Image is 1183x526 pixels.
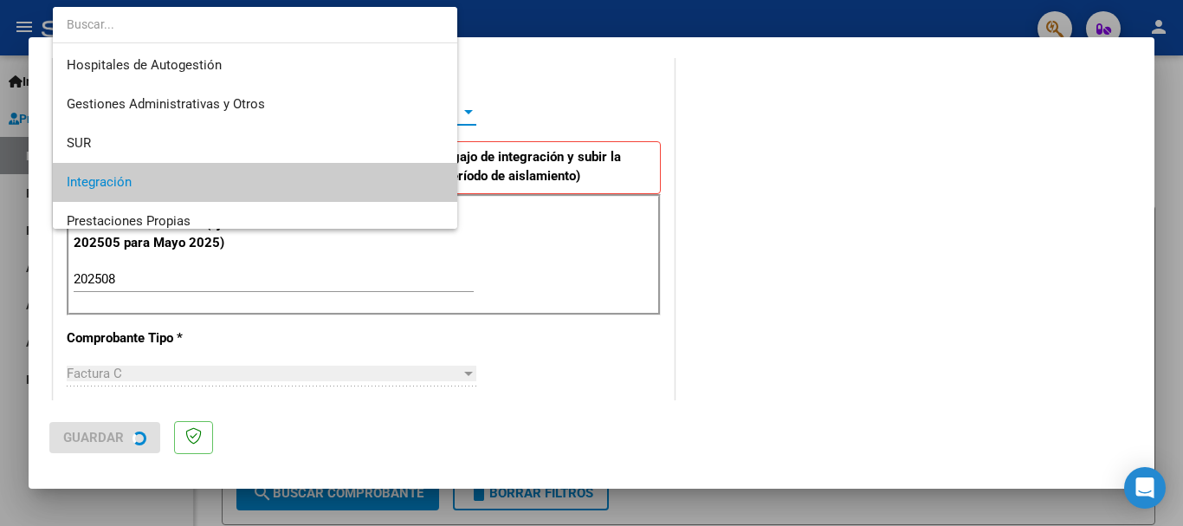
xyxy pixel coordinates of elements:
[1124,467,1166,509] div: Open Intercom Messenger
[53,6,457,42] input: dropdown search
[67,174,132,190] span: Integración
[67,96,265,112] span: Gestiones Administrativas y Otros
[67,57,222,73] span: Hospitales de Autogestión
[67,213,191,229] span: Prestaciones Propias
[67,135,91,151] span: SUR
